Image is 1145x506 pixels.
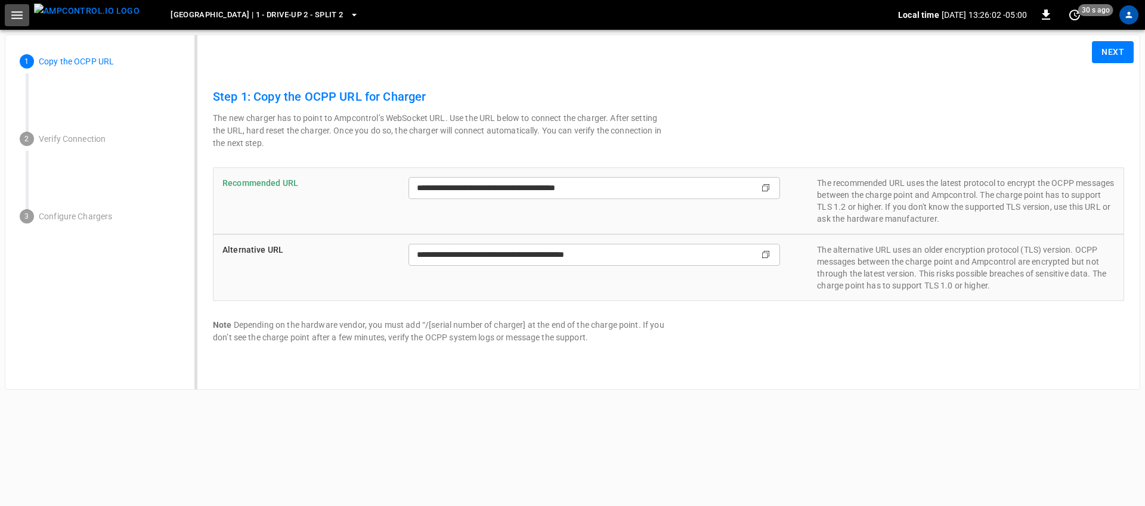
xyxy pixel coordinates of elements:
button: set refresh interval [1065,5,1084,24]
p: Recommended URL [222,177,371,190]
text: 2 [24,135,29,143]
span: 30 s ago [1078,4,1113,16]
h6: Step 1: Copy the OCPP URL for Charger [213,87,1124,106]
p: Copy the OCPP URL [39,55,180,68]
p: Alternative URL [222,244,371,256]
p: Configure Chargers [39,210,180,223]
p: The alternative URL uses an older encryption protocol (TLS) version. OCPP messages between the ch... [817,244,1115,291]
p: Verify Connection [39,133,180,145]
text: 1 [24,57,29,66]
p: The recommended URL uses the latest protocol to encrypt the OCPP messages between the charge poin... [817,177,1115,225]
button: Next [1092,41,1134,63]
div: copy [760,248,772,261]
p: Depending on the hardware vendor, you must add “/[serial number of charger] at the end of the cha... [213,319,669,344]
div: copy [760,181,772,194]
div: profile-icon [1119,5,1138,24]
p: [DATE] 13:26:02 -05:00 [942,9,1027,21]
span: [GEOGRAPHIC_DATA] | 1 - Drive-Up 2 - Split 2 [171,8,343,22]
b: Note [213,320,232,330]
p: Local time [898,9,939,21]
text: 3 [24,212,29,221]
button: [GEOGRAPHIC_DATA] | 1 - Drive-Up 2 - Split 2 [166,4,363,27]
p: The new charger has to point to Ampcontrol’s WebSocket URL. Use the URL below to connect the char... [213,112,669,150]
img: ampcontrol.io logo [34,4,140,18]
